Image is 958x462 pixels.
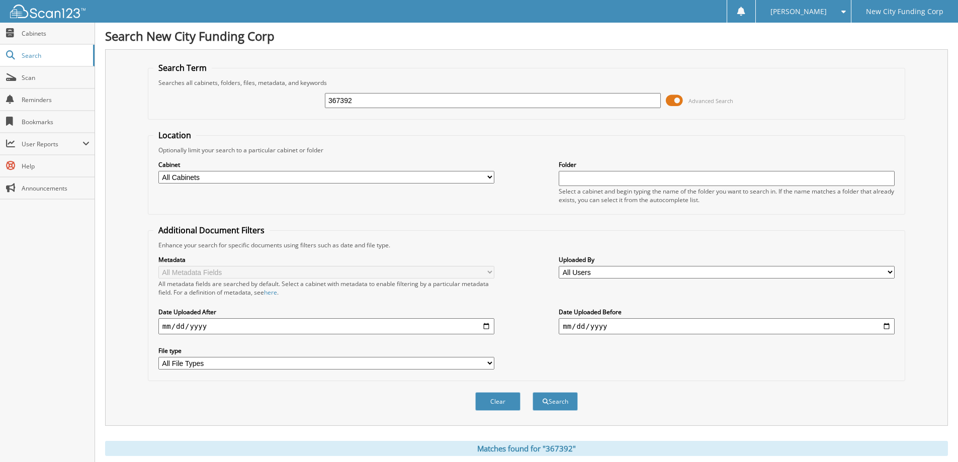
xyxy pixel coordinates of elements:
[153,78,900,87] div: Searches all cabinets, folders, files, metadata, and keywords
[22,51,88,60] span: Search
[559,187,895,204] div: Select a cabinet and begin typing the name of the folder you want to search in. If the name match...
[22,140,82,148] span: User Reports
[22,118,90,126] span: Bookmarks
[559,308,895,316] label: Date Uploaded Before
[866,9,943,15] span: New City Funding Corp
[22,184,90,193] span: Announcements
[153,130,196,141] legend: Location
[153,225,270,236] legend: Additional Document Filters
[158,308,494,316] label: Date Uploaded After
[559,160,895,169] label: Folder
[105,441,948,456] div: Matches found for "367392"
[158,160,494,169] label: Cabinet
[158,318,494,334] input: start
[22,73,90,82] span: Scan
[158,346,494,355] label: File type
[22,29,90,38] span: Cabinets
[475,392,520,411] button: Clear
[770,9,827,15] span: [PERSON_NAME]
[153,241,900,249] div: Enhance your search for specific documents using filters such as date and file type.
[158,280,494,297] div: All metadata fields are searched by default. Select a cabinet with metadata to enable filtering b...
[10,5,85,18] img: scan123-logo-white.svg
[153,146,900,154] div: Optionally limit your search to a particular cabinet or folder
[153,62,212,73] legend: Search Term
[22,96,90,104] span: Reminders
[559,255,895,264] label: Uploaded By
[22,162,90,170] span: Help
[559,318,895,334] input: end
[533,392,578,411] button: Search
[158,255,494,264] label: Metadata
[264,288,277,297] a: here
[688,97,733,105] span: Advanced Search
[105,28,948,44] h1: Search New City Funding Corp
